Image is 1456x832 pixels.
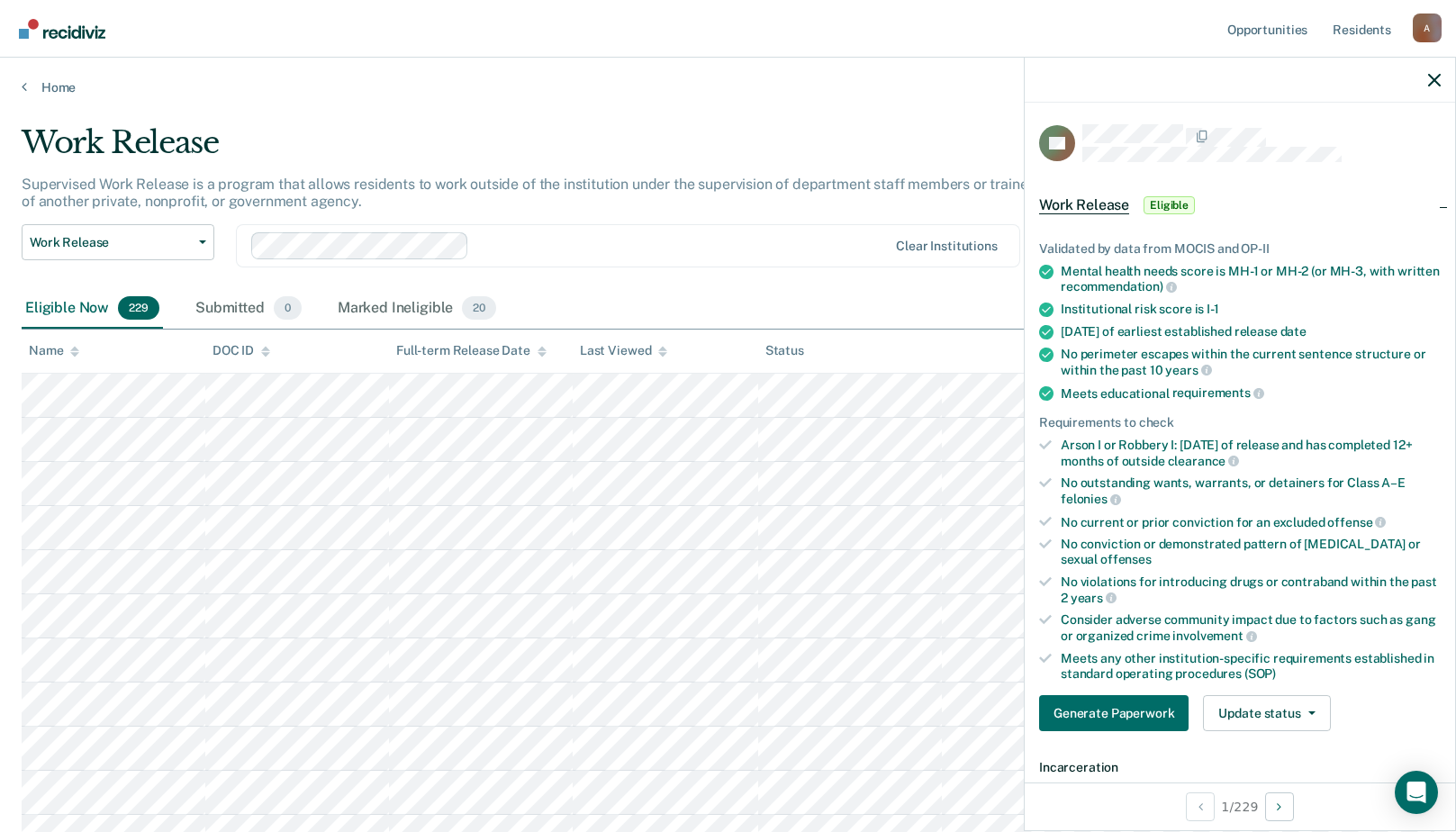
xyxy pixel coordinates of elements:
[22,176,1113,210] p: Supervised Work Release is a program that allows residents to work outside of the institution und...
[1203,695,1330,731] button: Update status
[334,289,500,329] div: Marked Ineligible
[396,343,547,358] div: Full-term Release Date
[1039,760,1441,775] dt: Incarceration
[1395,771,1438,814] div: Open Intercom Messenger
[1061,537,1441,567] div: No conviction or demonstrated pattern of [MEDICAL_DATA] or sexual
[462,296,496,320] span: 20
[1071,591,1117,605] span: years
[19,19,105,39] img: Recidiviz
[1025,782,1455,830] div: 1 / 229
[1280,324,1307,339] span: date
[1172,385,1264,400] span: requirements
[1039,415,1441,430] div: Requirements to check
[1168,454,1240,468] span: clearance
[1039,196,1129,214] span: Work Release
[1025,176,1455,234] div: Work ReleaseEligible
[118,296,159,320] span: 229
[192,289,305,329] div: Submitted
[1061,492,1121,506] span: felonies
[1061,438,1441,468] div: Arson I or Robbery I: [DATE] of release and has completed 12+ months of outside
[1165,363,1211,377] span: years
[1039,695,1189,731] button: Generate Paperwork
[1039,241,1441,257] div: Validated by data from MOCIS and OP-II
[1061,347,1441,377] div: No perimeter escapes within the current sentence structure or within the past 10
[1061,264,1441,294] div: Mental health needs score is MH-1 or MH-2 (or MH-3, with written
[1413,14,1442,42] button: Profile dropdown button
[213,343,270,358] div: DOC ID
[1244,666,1276,681] span: (SOP)
[22,289,163,329] div: Eligible Now
[580,343,667,358] div: Last Viewed
[22,79,1434,95] a: Home
[1186,792,1215,821] button: Previous Opportunity
[1061,302,1441,317] div: Institutional risk score is
[1061,612,1441,643] div: Consider adverse community impact due to factors such as gang or organized crime
[22,124,1114,176] div: Work Release
[1100,552,1152,566] span: offenses
[1061,574,1441,605] div: No violations for introducing drugs or contraband within the past 2
[1061,651,1441,682] div: Meets any other institution-specific requirements established in standard operating procedures
[1144,196,1195,214] span: Eligible
[896,239,998,254] div: Clear institutions
[1413,14,1442,42] div: A
[274,296,302,320] span: 0
[1061,514,1441,530] div: No current or prior conviction for an excluded
[1265,792,1294,821] button: Next Opportunity
[1061,279,1177,294] span: recommendation)
[29,343,79,358] div: Name
[1172,629,1256,643] span: involvement
[1061,475,1441,506] div: No outstanding wants, warrants, or detainers for Class A–E
[765,343,804,358] div: Status
[1061,385,1441,402] div: Meets educational
[1327,515,1386,529] span: offense
[1207,302,1219,316] span: I-1
[30,235,192,250] span: Work Release
[1061,324,1441,339] div: [DATE] of earliest established release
